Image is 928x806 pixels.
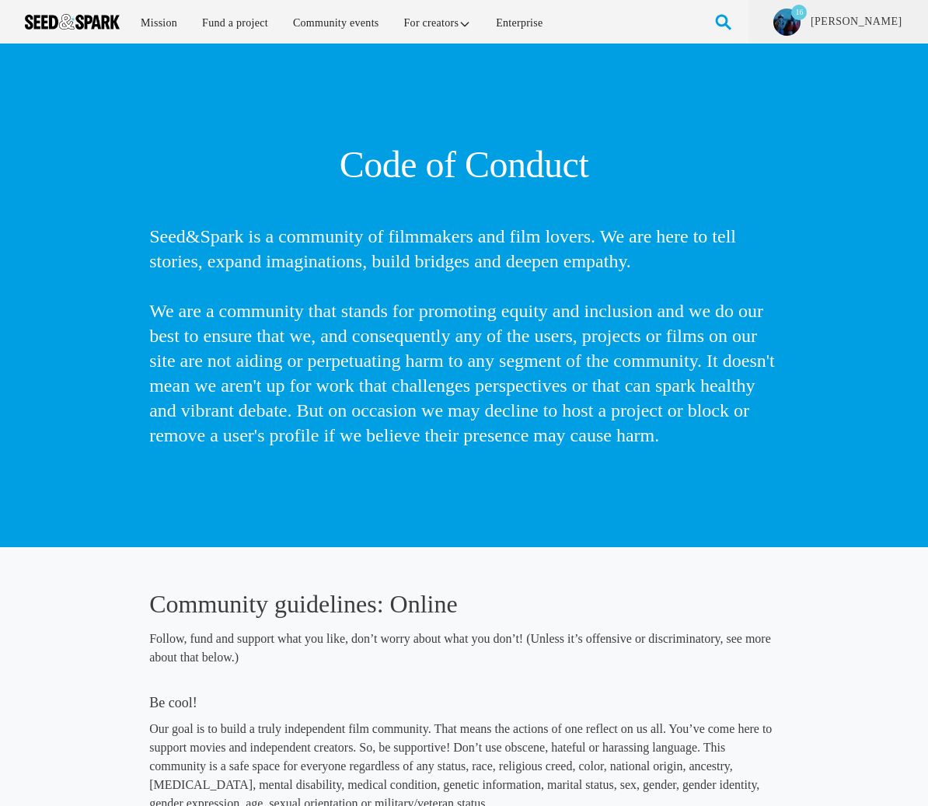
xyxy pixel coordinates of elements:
h4: Seed&Spark is a community of filmmakers and film lovers. We are here to tell stories, expand imag... [149,224,779,448]
a: For creators [393,6,483,40]
a: Fund a project [191,6,279,40]
a: Mission [130,6,188,40]
a: Enterprise [485,6,553,40]
a: [PERSON_NAME] [809,14,903,30]
h1: Code of Conduct [149,143,779,187]
a: Community events [282,6,390,40]
p: Follow, fund and support what you like, don’t worry about what you don’t! (Unless it’s offensive ... [149,630,779,667]
img: Seed amp; Spark [25,14,120,30]
img: 056FD592-CE9C-4EC7-863D-83332307CA43_1_105_c.jpeg [773,9,801,36]
p: 16 [791,5,807,20]
h3: Community guidelines: Online [149,588,779,620]
h5: Be cool! [149,692,779,714]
